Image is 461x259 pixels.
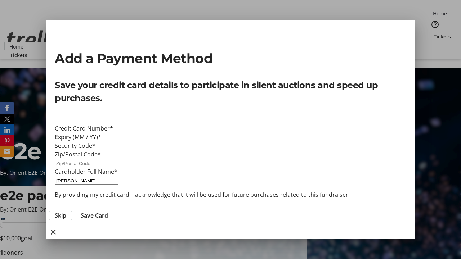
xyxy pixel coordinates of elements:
[55,142,95,150] label: Security Code*
[55,160,118,167] input: Zip/Postal Code
[55,79,406,105] p: Save your credit card details to participate in silent auctions and speed up purchases.
[55,190,406,199] p: By providing my credit card, I acknowledge that it will be used for future purchases related to t...
[46,225,61,239] button: close
[75,211,114,220] button: Save Card
[81,211,108,220] span: Save Card
[49,211,72,220] button: Skip
[55,168,117,176] label: Cardholder Full Name*
[55,124,113,132] label: Credit Card Number*
[55,177,118,185] input: Card Holder Name
[55,49,406,68] h2: Add a Payment Method
[55,133,101,141] label: Expiry (MM / YY)*
[55,211,66,220] span: Skip
[55,150,101,158] label: Zip/Postal Code*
